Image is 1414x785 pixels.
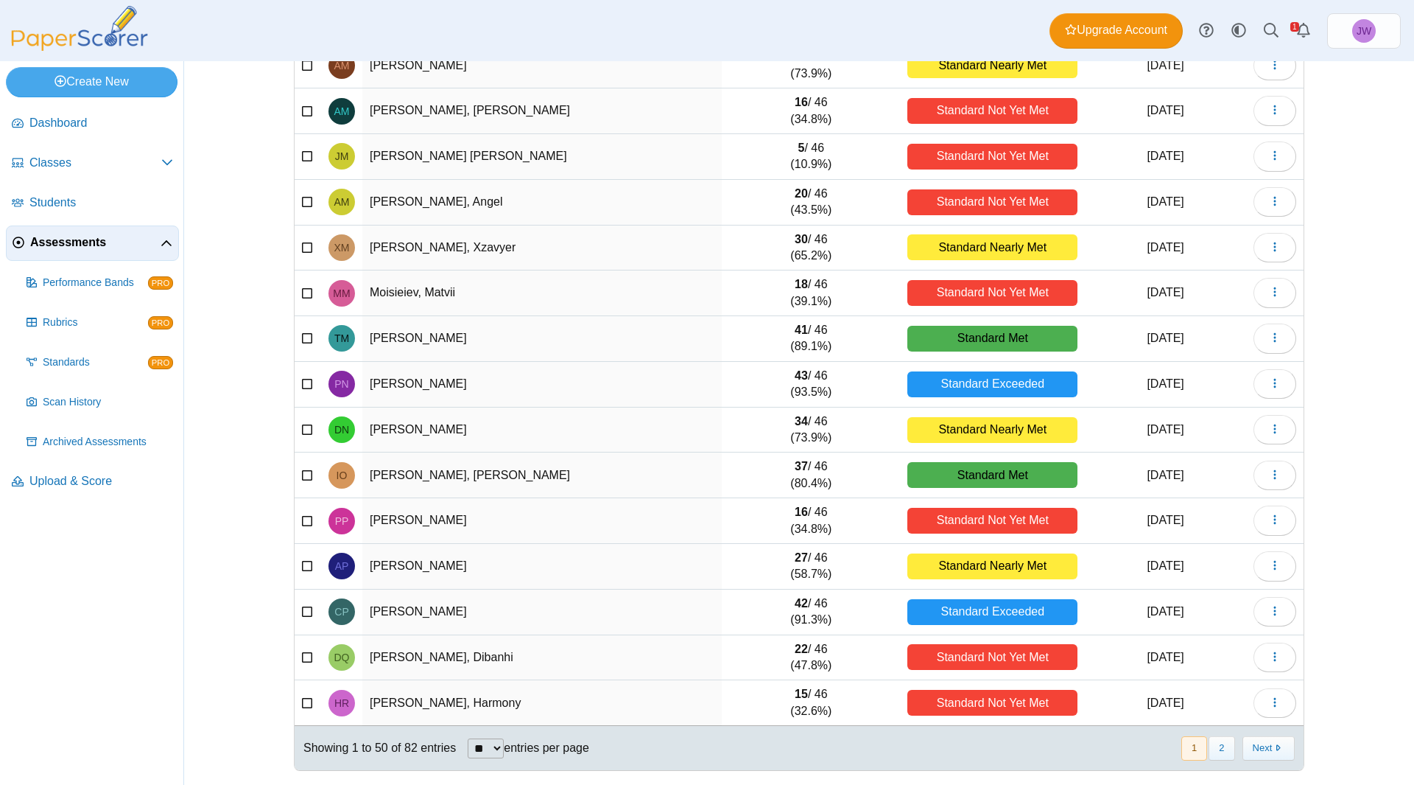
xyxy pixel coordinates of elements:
a: Scan History [21,385,179,420]
span: Alexis Martinez Gonzalez [334,106,350,116]
div: Standard Not Yet Met [907,690,1077,716]
span: Xzavyer Mirelez [334,243,350,253]
b: 16 [795,506,808,518]
td: [PERSON_NAME], Xzavyer [362,226,722,271]
time: Sep 19, 2025 at 9:18 AM [1147,150,1183,162]
time: Sep 19, 2025 at 9:18 AM [1147,332,1183,344]
td: / 46 (73.9%) [722,408,900,453]
a: Alerts [1287,15,1320,47]
a: Upgrade Account [1049,13,1183,49]
div: Standard Not Yet Met [907,144,1077,170]
a: Joshua Williams [1327,13,1401,49]
td: [PERSON_NAME] [362,408,722,453]
b: 20 [795,187,808,200]
span: Joshua Williams [1352,19,1376,43]
button: Next [1242,736,1295,761]
div: Standard Nearly Met [907,52,1077,78]
td: [PERSON_NAME], Harmony [362,680,722,726]
b: 27 [795,551,808,564]
b: 18 [795,278,808,290]
span: Rubrics [43,315,148,330]
a: Create New [6,67,177,97]
b: 37 [795,460,808,472]
time: Sep 19, 2025 at 9:18 AM [1147,195,1183,208]
a: Dashboard [6,106,179,142]
span: Tyana Montgomery [334,333,349,343]
div: Standard Nearly Met [907,417,1077,443]
span: Jose Martinez Jaimes [335,151,349,161]
span: Izaius Ontiveros [337,470,348,481]
td: / 46 (39.1%) [722,271,900,316]
span: Daniel Novak [334,425,349,435]
div: Standard Nearly Met [907,234,1077,260]
time: Sep 19, 2025 at 3:22 PM [1147,423,1183,436]
span: Angel Martinez Ribota [334,197,350,207]
td: / 46 (34.8%) [722,88,900,134]
span: Upload & Score [29,473,173,489]
b: 15 [795,688,808,700]
span: Dibanhi Quezada [334,652,350,663]
b: 16 [795,96,808,108]
time: Sep 19, 2025 at 3:22 PM [1147,104,1183,116]
b: 41 [795,324,808,336]
span: PRO [148,316,173,329]
span: Joshua Williams [1357,26,1371,36]
b: 42 [795,597,808,610]
td: [PERSON_NAME] [PERSON_NAME] [362,134,722,180]
td: [PERSON_NAME] [362,498,722,544]
td: / 46 (10.9%) [722,134,900,180]
td: [PERSON_NAME], [PERSON_NAME] [362,88,722,134]
a: Archived Assessments [21,425,179,460]
span: Classes [29,155,161,171]
div: Standard Met [907,462,1077,488]
time: Sep 19, 2025 at 1:39 PM [1147,286,1183,299]
a: Performance Bands PRO [21,265,179,301]
td: [PERSON_NAME], [PERSON_NAME] [362,453,722,498]
span: Standards [43,355,148,370]
div: Standard Not Yet Met [907,98,1077,124]
div: Standard Nearly Met [907,554,1077,579]
span: Dashboard [29,115,173,131]
span: Cole Podleski [334,607,348,617]
a: Students [6,186,179,221]
td: [PERSON_NAME] [362,362,722,408]
td: / 46 (89.1%) [722,316,900,362]
b: 30 [795,233,808,245]
a: Standards PRO [21,345,179,380]
label: entries per page [504,742,589,754]
b: 5 [798,142,805,154]
span: Amara Martinez [334,60,350,71]
time: Sep 19, 2025 at 1:39 PM [1147,514,1183,526]
td: [PERSON_NAME], Dibanhi [362,635,722,681]
div: Standard Exceeded [907,599,1077,625]
span: Archived Assessments [43,435,173,450]
span: Scan History [43,395,173,410]
a: Classes [6,146,179,181]
time: Sep 19, 2025 at 3:22 PM [1147,651,1183,663]
td: / 46 (32.6%) [722,680,900,726]
time: Sep 19, 2025 at 3:22 PM [1147,605,1183,618]
button: 1 [1181,736,1207,761]
td: [PERSON_NAME] [362,316,722,362]
td: [PERSON_NAME] [362,43,722,88]
td: / 46 (58.7%) [722,544,900,590]
a: Assessments [6,226,179,261]
time: Sep 19, 2025 at 3:22 PM [1147,377,1183,390]
td: / 46 (47.8%) [722,635,900,681]
td: / 46 (65.2%) [722,226,900,271]
time: Sep 19, 2025 at 1:39 PM [1147,59,1183,71]
td: Moisieiev, Matvii [362,271,722,316]
div: Standard Not Yet Met [907,189,1077,215]
span: Phillip Nguyen [334,379,348,389]
a: PaperScorer [6,41,153,53]
td: / 46 (43.5%) [722,180,900,226]
td: [PERSON_NAME], Angel [362,180,722,226]
div: Standard Met [907,326,1077,352]
td: / 46 (93.5%) [722,362,900,408]
td: / 46 (91.3%) [722,590,900,635]
time: Sep 19, 2025 at 9:18 AM [1147,241,1183,254]
span: PRO [148,356,173,369]
span: Assessments [30,234,161,251]
span: Matvii Moisieiev [333,288,350,299]
nav: pagination [1180,736,1295,761]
